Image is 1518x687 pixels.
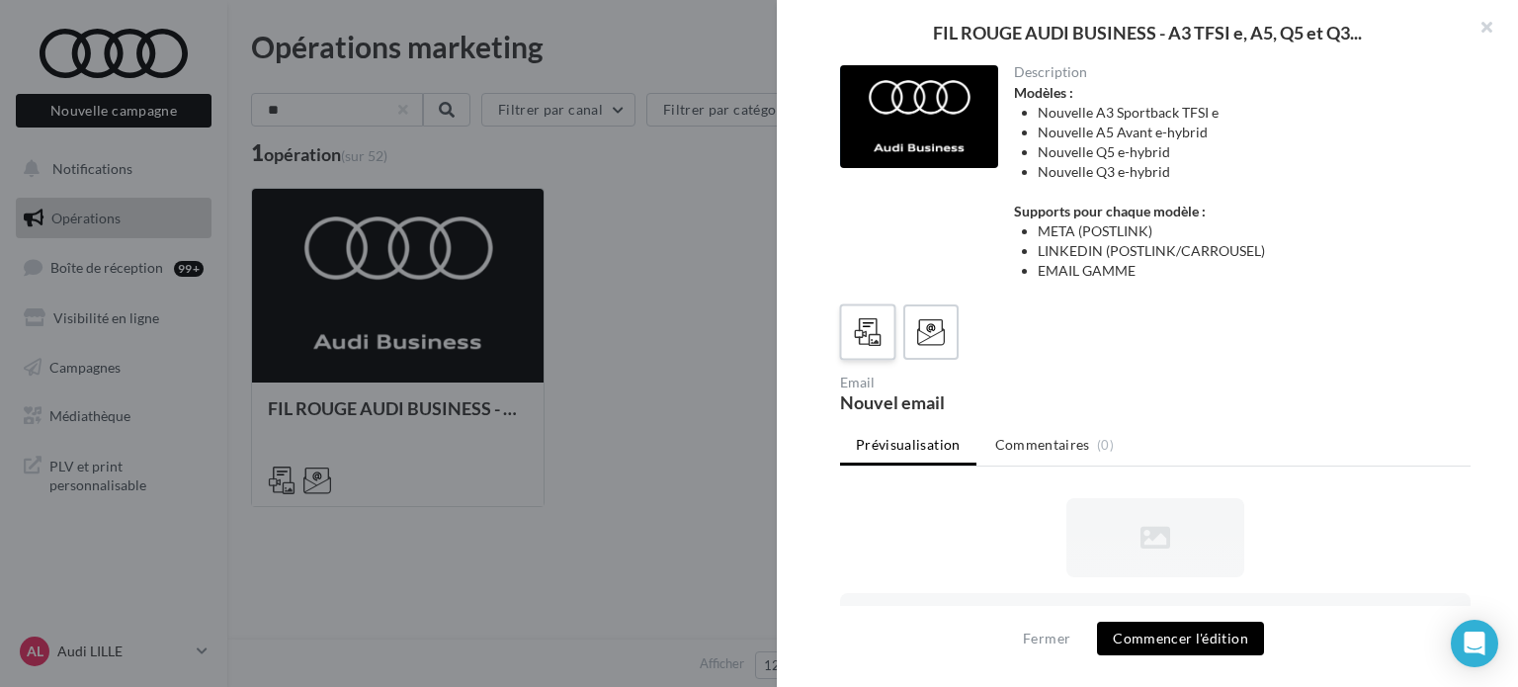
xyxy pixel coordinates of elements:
[1038,162,1456,182] li: Nouvelle Q3 e-hybrid
[1038,241,1456,261] li: LINKEDIN (POSTLINK/CARROUSEL)
[1451,620,1498,667] div: Open Intercom Messenger
[995,435,1090,455] span: Commentaires
[1097,437,1114,453] span: (0)
[1014,203,1206,219] strong: Supports pour chaque modèle :
[1038,142,1456,162] li: Nouvelle Q5 e-hybrid
[1038,221,1456,241] li: META (POSTLINK)
[1015,627,1078,650] button: Fermer
[1014,84,1073,101] strong: Modèles :
[1038,123,1456,142] li: Nouvelle A5 Avant e-hybrid
[1097,622,1264,655] button: Commencer l'édition
[1038,103,1456,123] li: Nouvelle A3 Sportback TFSI e
[933,24,1362,42] span: FIL ROUGE AUDI BUSINESS - A3 TFSI e, A5, Q5 et Q3...
[1014,65,1456,79] div: Description
[1038,261,1456,281] li: EMAIL GAMME
[840,393,1147,411] div: Nouvel email
[840,376,1147,389] div: Email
